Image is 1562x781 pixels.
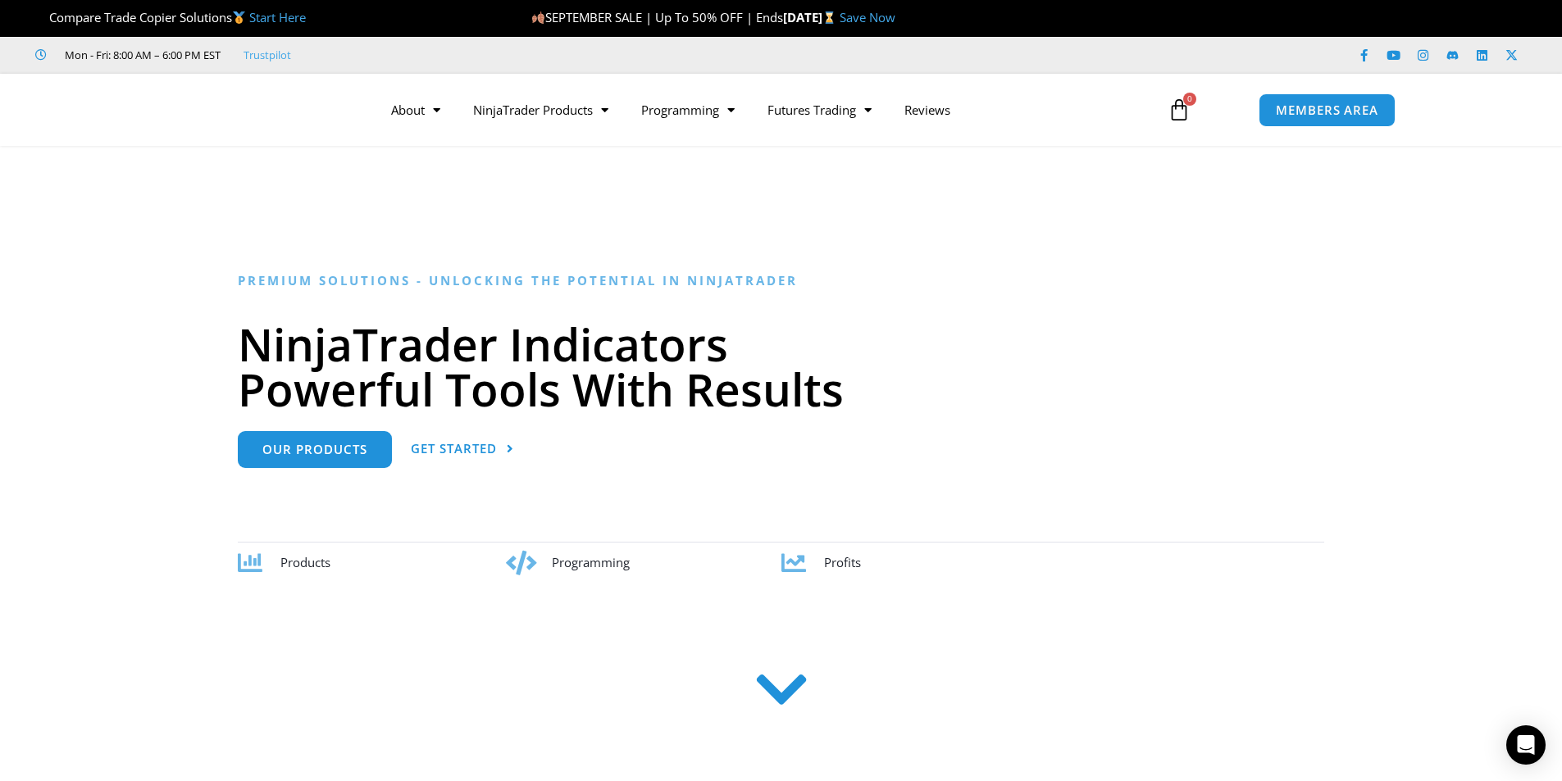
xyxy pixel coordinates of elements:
a: Futures Trading [751,91,888,129]
img: LogoAI | Affordable Indicators – NinjaTrader [166,80,343,139]
a: About [375,91,457,129]
img: ⌛ [823,11,836,24]
h1: NinjaTrader Indicators Powerful Tools With Results [238,321,1324,411]
a: Trustpilot [244,45,291,65]
span: Our Products [262,443,367,456]
span: Profits [824,554,861,570]
span: Compare Trade Copier Solutions [35,9,306,25]
span: MEMBERS AREA [1276,104,1378,116]
a: MEMBERS AREA [1259,93,1396,127]
h6: Premium Solutions - Unlocking the Potential in NinjaTrader [238,273,1324,288]
span: Programming [552,554,630,570]
img: 🥇 [233,11,245,24]
a: Save Now [840,9,895,25]
span: 0 [1183,93,1196,106]
a: NinjaTrader Products [457,91,625,129]
a: Reviews [888,91,967,129]
nav: Menu [375,91,1149,129]
a: 0 [1143,86,1215,134]
span: Get Started [411,443,497,455]
a: Get Started [411,431,514,468]
span: Mon - Fri: 8:00 AM – 6:00 PM EST [61,45,221,65]
span: SEPTEMBER SALE | Up To 50% OFF | Ends [531,9,783,25]
a: Programming [625,91,751,129]
a: Start Here [249,9,306,25]
img: 🏆 [36,11,48,24]
strong: [DATE] [783,9,840,25]
div: Open Intercom Messenger [1506,725,1546,765]
span: Products [280,554,330,570]
a: Our Products [238,431,392,468]
img: 🍂 [532,11,544,24]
